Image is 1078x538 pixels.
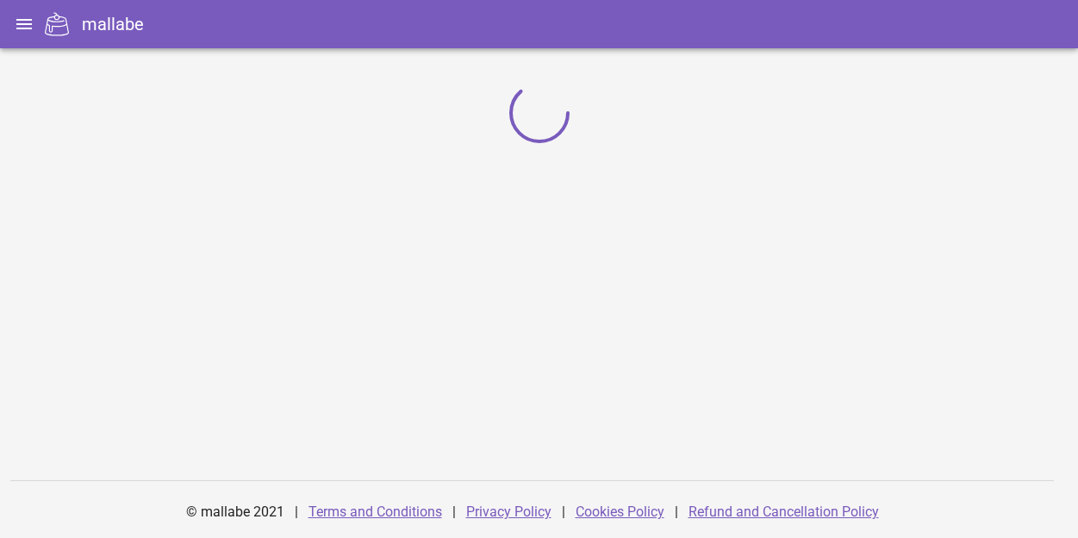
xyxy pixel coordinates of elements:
div: © mallabe 2021 [176,491,295,533]
div: | [452,491,456,533]
a: Refund and Cancellation Policy [689,504,879,520]
div: | [562,491,565,533]
a: Privacy Policy [466,504,551,520]
div: | [675,491,678,533]
a: Terms and Conditions [308,504,442,520]
div: mallabe [82,11,144,37]
a: Cookies Policy [576,504,664,520]
div: | [295,491,298,533]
